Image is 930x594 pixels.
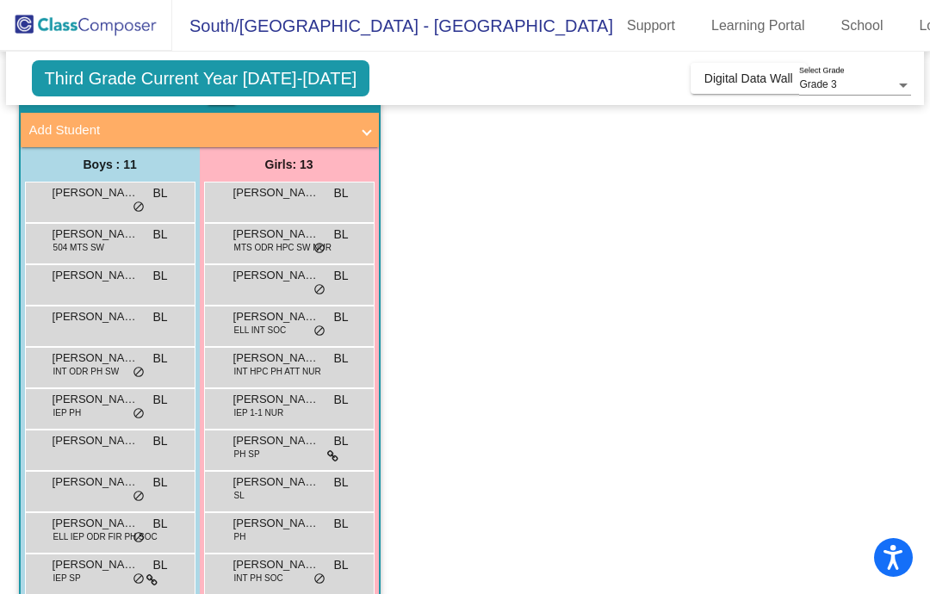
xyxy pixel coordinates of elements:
[152,556,167,574] span: BL
[152,473,167,492] span: BL
[313,572,325,586] span: do_not_disturb_alt
[53,365,119,378] span: INT ODR PH SW
[133,366,145,380] span: do_not_disturb_alt
[53,308,139,325] span: [PERSON_NAME]
[152,391,167,409] span: BL
[234,241,332,254] span: MTS ODR HPC SW NUR
[21,147,200,182] div: Boys : 11
[234,324,287,337] span: ELL INT SOC
[233,350,319,367] span: [PERSON_NAME]
[333,556,348,574] span: BL
[233,391,319,408] span: [PERSON_NAME]
[233,473,319,491] span: [PERSON_NAME]
[799,78,836,90] span: Grade 3
[333,184,348,202] span: BL
[691,63,807,94] button: Digital Data Wall
[152,184,167,202] span: BL
[333,432,348,450] span: BL
[53,267,139,284] span: [PERSON_NAME]
[233,432,319,449] span: [PERSON_NAME]
[133,490,145,504] span: do_not_disturb_alt
[133,201,145,214] span: do_not_disturb_alt
[32,60,370,96] span: Third Grade Current Year [DATE]-[DATE]
[53,350,139,367] span: [PERSON_NAME]
[313,242,325,256] span: do_not_disturb_alt
[234,572,283,585] span: INT PH SOC
[234,365,321,378] span: INT HPC PH ATT NUR
[234,406,284,419] span: IEP 1-1 NUR
[29,121,350,140] mat-panel-title: Add Student
[233,308,319,325] span: [PERSON_NAME]
[200,147,379,182] div: Girls: 13
[53,226,139,243] span: [PERSON_NAME]
[53,473,139,491] span: [PERSON_NAME]
[333,391,348,409] span: BL
[21,113,379,147] mat-expansion-panel-header: Add Student
[133,572,145,586] span: do_not_disturb_alt
[233,267,319,284] span: [PERSON_NAME]
[53,406,82,419] span: IEP PH
[233,515,319,532] span: [PERSON_NAME]
[704,71,793,85] span: Digital Data Wall
[53,530,158,543] span: ELL IEP ODR FIR PH SOC
[53,515,139,532] span: [PERSON_NAME] [PERSON_NAME]
[152,432,167,450] span: BL
[53,391,139,408] span: [PERSON_NAME]
[53,432,139,449] span: [PERSON_NAME]
[133,407,145,421] span: do_not_disturb_alt
[152,515,167,533] span: BL
[172,12,613,40] span: South/[GEOGRAPHIC_DATA] - [GEOGRAPHIC_DATA]
[234,448,260,461] span: PH SP
[313,283,325,297] span: do_not_disturb_alt
[152,308,167,326] span: BL
[53,184,139,201] span: [PERSON_NAME]
[53,241,104,254] span: 504 MTS SW
[152,267,167,285] span: BL
[53,572,81,585] span: IEP SP
[333,308,348,326] span: BL
[333,515,348,533] span: BL
[333,226,348,244] span: BL
[697,12,819,40] a: Learning Portal
[53,556,139,573] span: [PERSON_NAME]
[613,12,689,40] a: Support
[828,12,897,40] a: School
[152,350,167,368] span: BL
[233,226,319,243] span: [PERSON_NAME]
[207,79,237,105] button: Print Students Details
[234,530,246,543] span: PH
[313,325,325,338] span: do_not_disturb_alt
[152,226,167,244] span: BL
[234,489,245,502] span: SL
[233,556,319,573] span: [PERSON_NAME]
[333,267,348,285] span: BL
[233,184,319,201] span: [PERSON_NAME]
[133,531,145,545] span: do_not_disturb_alt
[333,473,348,492] span: BL
[333,350,348,368] span: BL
